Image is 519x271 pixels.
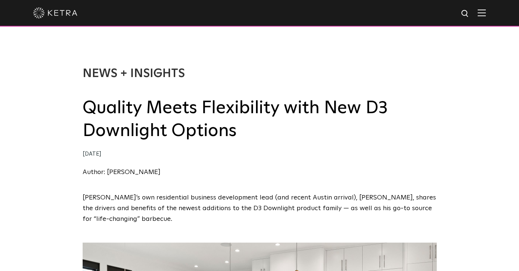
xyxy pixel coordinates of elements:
h2: Quality Meets Flexibility with New D3 Downlight Options [83,97,437,143]
img: Hamburger%20Nav.svg [478,9,486,16]
span: [PERSON_NAME]’s own residential business development lead (and recent Austin arrival), [PERSON_NA... [83,194,436,222]
img: ketra-logo-2019-white [33,7,77,18]
a: Author: [PERSON_NAME] [83,169,160,176]
div: [DATE] [83,149,437,160]
a: News + Insights [83,68,185,80]
img: search icon [461,9,470,18]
